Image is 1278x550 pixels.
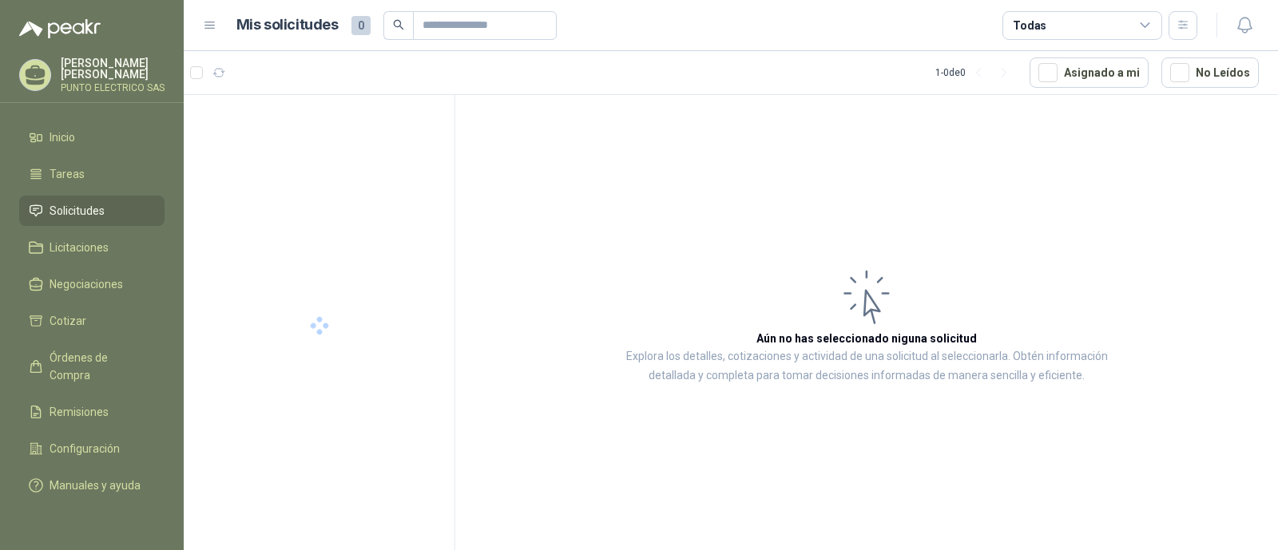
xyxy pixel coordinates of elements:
[50,477,141,494] span: Manuales y ayuda
[393,19,404,30] span: search
[19,196,165,226] a: Solicitudes
[50,239,109,256] span: Licitaciones
[61,83,165,93] p: PUNTO ELECTRICO SAS
[935,60,1017,85] div: 1 - 0 de 0
[50,440,120,457] span: Configuración
[19,470,165,501] a: Manuales y ayuda
[61,57,165,80] p: [PERSON_NAME] [PERSON_NAME]
[50,312,86,330] span: Cotizar
[19,342,165,390] a: Órdenes de Compra
[1161,57,1259,88] button: No Leídos
[19,306,165,336] a: Cotizar
[19,19,101,38] img: Logo peakr
[19,433,165,464] a: Configuración
[50,349,149,384] span: Órdenes de Compra
[1030,57,1149,88] button: Asignado a mi
[50,202,105,220] span: Solicitudes
[19,269,165,299] a: Negociaciones
[50,275,123,293] span: Negociaciones
[756,330,977,347] h3: Aún no has seleccionado niguna solicitud
[50,403,109,421] span: Remisiones
[19,232,165,263] a: Licitaciones
[615,347,1118,386] p: Explora los detalles, cotizaciones y actividad de una solicitud al seleccionarla. Obtén informaci...
[1013,17,1046,34] div: Todas
[50,129,75,146] span: Inicio
[236,14,339,37] h1: Mis solicitudes
[19,122,165,152] a: Inicio
[351,16,371,35] span: 0
[50,165,85,183] span: Tareas
[19,159,165,189] a: Tareas
[19,397,165,427] a: Remisiones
